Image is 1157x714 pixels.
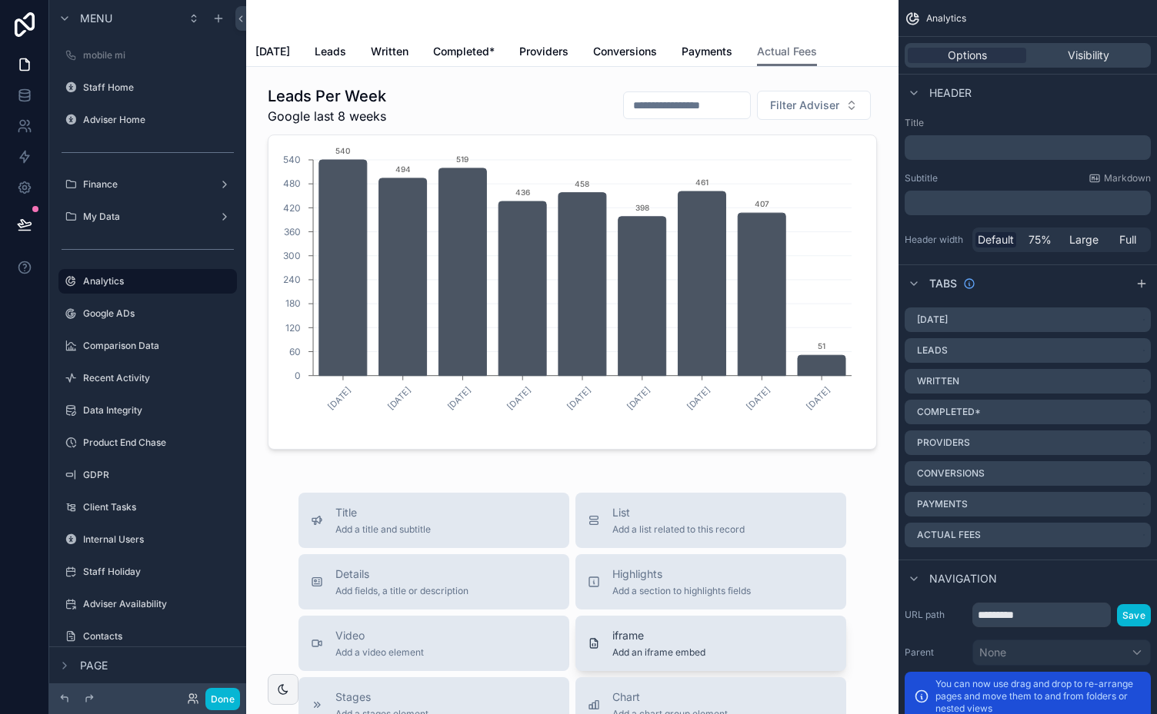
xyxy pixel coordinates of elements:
label: Data Integrity [83,404,234,417]
a: Finance [58,172,237,197]
label: Finance [83,178,212,191]
span: Options [948,48,987,63]
a: Written [371,38,408,68]
a: My Data [58,204,237,229]
label: Parent [905,646,966,659]
label: My Data [83,211,212,223]
span: Payments [682,44,732,59]
label: Contacts [83,630,234,643]
span: List [612,505,745,520]
a: Staff Holiday [58,560,237,584]
button: Save [1117,604,1151,626]
button: DetailsAdd fields, a title or description [298,554,569,609]
span: Tabs [929,276,957,291]
a: mobile mi [58,43,237,68]
label: Subtitle [905,172,938,184]
span: Title [335,505,431,520]
span: Leads [315,44,346,59]
button: None [972,639,1151,666]
span: Details [335,566,468,582]
label: Client Tasks [83,501,234,513]
a: Payments [682,38,732,68]
label: Leads [917,344,948,357]
span: Actual Fees [757,44,817,59]
span: None [979,645,1006,660]
div: scrollable content [905,191,1151,215]
span: Default [978,232,1014,247]
span: [DATE] [255,44,290,59]
label: mobile mi [83,49,234,61]
a: Internal Users [58,527,237,552]
label: GDPR [83,469,234,481]
span: Header [929,85,972,101]
span: Providers [519,44,568,59]
label: Product End Chase [83,437,234,449]
a: Google ADs [58,301,237,326]
label: [DATE] [917,314,948,326]
button: iframeAdd an iframe embed [575,616,846,671]
a: Adviser Availability [58,592,237,616]
a: GDPR [58,463,237,487]
label: Adviser Home [83,114,234,126]
a: Analytics [58,269,237,294]
label: Staff Holiday [83,566,234,578]
label: Internal Users [83,533,234,546]
label: Payments [917,498,968,510]
a: Contacts [58,624,237,649]
label: Google ADs [83,307,234,320]
a: Conversions [593,38,657,68]
span: Full [1119,232,1136,247]
button: Done [205,688,240,710]
span: Add a list related to this record [612,523,745,536]
label: Analytics [83,275,228,287]
span: Stages [335,689,428,705]
span: 75% [1029,232,1052,247]
a: Actual Fees [757,38,817,67]
a: Client Tasks [58,495,237,520]
a: Markdown [1089,172,1151,184]
span: iframe [612,628,705,643]
label: Recent Activity [83,372,234,384]
span: Add an iframe embed [612,646,705,659]
span: Visibility [1068,48,1109,63]
a: Data Integrity [58,398,237,423]
span: Page [80,658,108,673]
span: Markdown [1104,172,1151,184]
label: URL path [905,609,966,621]
span: Completed* [433,44,495,59]
label: Staff Home [83,81,234,94]
button: ListAdd a list related to this record [575,493,846,548]
a: Staff Home [58,75,237,100]
span: Add fields, a title or description [335,585,468,597]
span: Add a video element [335,646,424,659]
label: Completed* [917,406,981,418]
span: Highlights [612,566,751,582]
label: Providers [917,437,970,449]
label: Title [905,117,1151,129]
span: Add a title and subtitle [335,523,431,536]
label: Header width [905,234,966,246]
a: Leads [315,38,346,68]
span: Add a section to highlights fields [612,585,751,597]
span: Video [335,628,424,643]
button: VideoAdd a video element [298,616,569,671]
span: Large [1069,232,1099,247]
span: Written [371,44,408,59]
label: Conversions [917,467,985,480]
button: HighlightsAdd a section to highlights fields [575,554,846,609]
label: Adviser Availability [83,598,234,610]
span: Analytics [926,12,966,25]
span: Navigation [929,571,997,586]
a: Product End Chase [58,430,237,455]
label: Written [917,375,959,387]
a: Comparison Data [58,334,237,358]
button: TitleAdd a title and subtitle [298,493,569,548]
span: Conversions [593,44,657,59]
span: Chart [612,689,728,705]
a: Providers [519,38,568,68]
a: Recent Activity [58,366,237,390]
span: Menu [80,11,112,26]
a: Completed* [433,38,495,68]
a: [DATE] [255,38,290,68]
label: Comparison Data [83,340,234,352]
